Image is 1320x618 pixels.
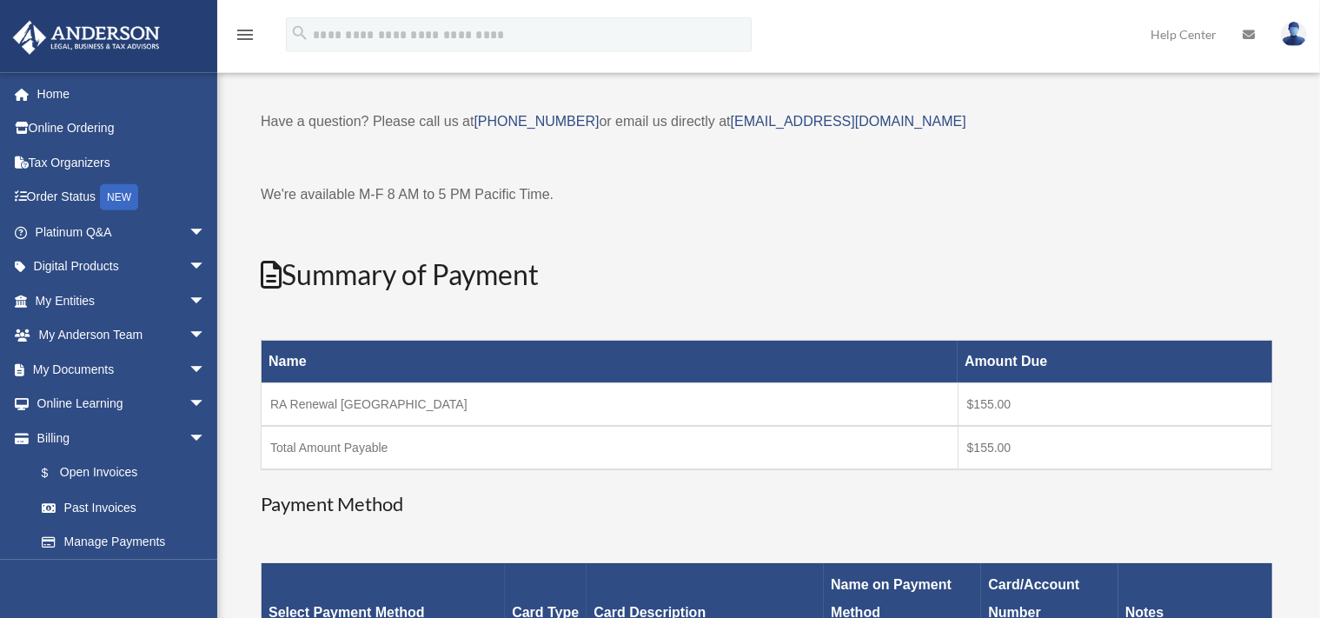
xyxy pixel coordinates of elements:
a: My Documentsarrow_drop_down [12,352,232,387]
span: arrow_drop_down [189,318,223,354]
a: Billingarrow_drop_down [12,421,223,455]
a: menu [235,30,255,45]
span: $ [51,462,60,484]
td: Total Amount Payable [262,426,958,469]
a: Order StatusNEW [12,180,232,216]
span: arrow_drop_down [189,421,223,456]
a: Tax Organizers [12,145,232,180]
span: arrow_drop_down [189,249,223,285]
div: NEW [100,184,138,210]
a: Platinum Q&Aarrow_drop_down [12,215,232,249]
a: Online Learningarrow_drop_down [12,387,232,422]
td: $155.00 [958,426,1271,469]
span: arrow_drop_down [189,283,223,319]
a: Digital Productsarrow_drop_down [12,249,232,284]
a: My Entitiesarrow_drop_down [12,283,232,318]
a: Events Calendar [12,559,232,594]
p: Have a question? Please call us at or email us directly at [261,110,1272,134]
a: Manage Payments [24,525,223,560]
th: Name [262,341,958,383]
td: RA Renewal [GEOGRAPHIC_DATA] [262,383,958,427]
td: $155.00 [958,383,1271,427]
h3: Payment Method [261,491,1272,518]
a: [PHONE_NUMBER] [474,114,599,129]
span: arrow_drop_down [189,387,223,422]
a: My Anderson Teamarrow_drop_down [12,318,232,353]
h2: Summary of Payment [261,256,1272,295]
a: $Open Invoices [24,455,215,491]
img: User Pic [1281,22,1307,47]
th: Amount Due [958,341,1271,383]
span: arrow_drop_down [189,215,223,250]
a: Online Ordering [12,111,232,146]
i: menu [235,24,255,45]
a: Home [12,76,232,111]
p: We're available M-F 8 AM to 5 PM Pacific Time. [261,183,1272,207]
a: Past Invoices [24,490,223,525]
span: arrow_drop_down [189,352,223,388]
i: search [290,23,309,43]
img: Anderson Advisors Platinum Portal [8,21,165,55]
a: [EMAIL_ADDRESS][DOMAIN_NAME] [731,114,966,129]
